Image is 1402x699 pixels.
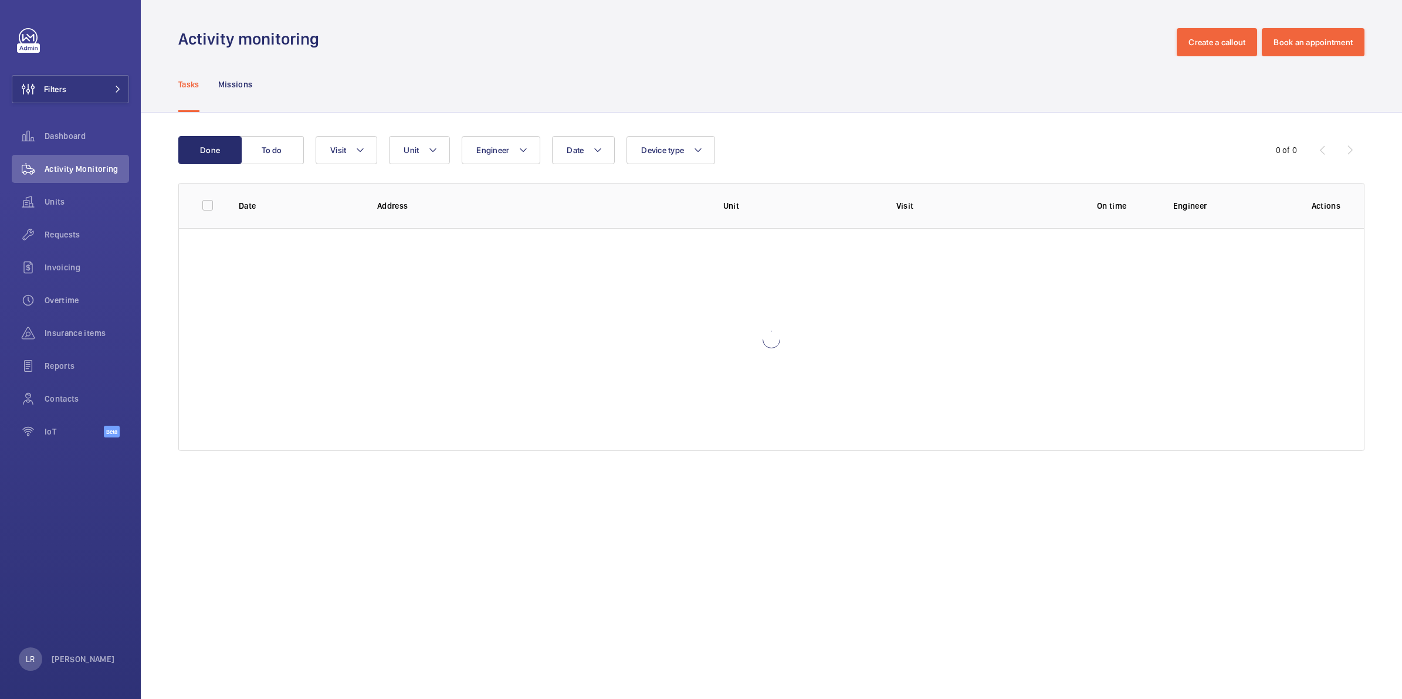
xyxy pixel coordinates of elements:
[316,136,377,164] button: Visit
[52,653,115,665] p: [PERSON_NAME]
[1173,200,1293,212] p: Engineer
[45,196,129,208] span: Units
[476,145,509,155] span: Engineer
[12,75,129,103] button: Filters
[462,136,540,164] button: Engineer
[45,327,129,339] span: Insurance items
[723,200,878,212] p: Unit
[627,136,715,164] button: Device type
[45,294,129,306] span: Overtime
[1276,144,1297,156] div: 0 of 0
[552,136,615,164] button: Date
[45,130,129,142] span: Dashboard
[178,79,199,90] p: Tasks
[45,426,104,437] span: IoT
[178,28,326,50] h1: Activity monitoring
[45,163,129,175] span: Activity Monitoring
[45,262,129,273] span: Invoicing
[330,145,346,155] span: Visit
[26,653,35,665] p: LR
[218,79,253,90] p: Missions
[404,145,419,155] span: Unit
[567,145,584,155] span: Date
[44,83,66,95] span: Filters
[1262,28,1364,56] button: Book an appointment
[45,229,129,240] span: Requests
[377,200,705,212] p: Address
[178,136,242,164] button: Done
[104,426,120,437] span: Beta
[896,200,1051,212] p: Visit
[45,393,129,405] span: Contacts
[45,360,129,372] span: Reports
[241,136,304,164] button: To do
[389,136,450,164] button: Unit
[1177,28,1257,56] button: Create a callout
[239,200,358,212] p: Date
[641,145,684,155] span: Device type
[1312,200,1340,212] p: Actions
[1069,200,1154,212] p: On time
